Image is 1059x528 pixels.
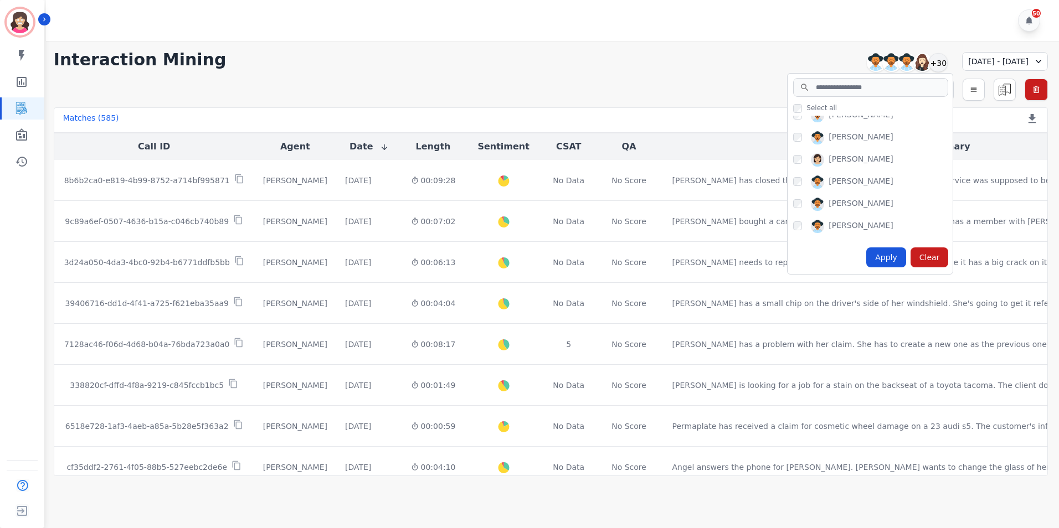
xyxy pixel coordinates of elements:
[345,462,371,473] div: [DATE]
[64,257,230,268] p: 3d24a050-4da3-4bc0-92b4-b6771ddfb5bb
[66,462,227,473] p: cf35ddf2-2761-4f05-88b5-527eebc2de6e
[411,339,456,350] div: 00:08:17
[280,140,310,153] button: Agent
[611,175,646,186] div: No Score
[70,380,224,391] p: 338820cf-dffd-4f8a-9219-c845fccb1bc5
[901,140,970,153] button: Call Summary
[552,339,586,350] div: 5
[552,298,586,309] div: No Data
[552,380,586,391] div: No Data
[829,220,893,233] div: [PERSON_NAME]
[552,175,586,186] div: No Data
[263,216,327,227] div: [PERSON_NAME]
[263,339,327,350] div: [PERSON_NAME]
[263,298,327,309] div: [PERSON_NAME]
[54,50,227,70] h1: Interaction Mining
[829,109,893,122] div: [PERSON_NAME]
[263,462,327,473] div: [PERSON_NAME]
[552,462,586,473] div: No Data
[263,380,327,391] div: [PERSON_NAME]
[1032,9,1041,18] div: 50
[611,216,646,227] div: No Score
[929,53,948,72] div: +30
[611,257,646,268] div: No Score
[411,421,456,432] div: 00:00:59
[411,380,456,391] div: 00:01:49
[416,140,451,153] button: Length
[477,140,529,153] button: Sentiment
[65,421,229,432] p: 6518e728-1af3-4aeb-a85a-5b28e5f363a2
[829,153,893,167] div: [PERSON_NAME]
[829,131,893,144] div: [PERSON_NAME]
[63,112,119,128] div: Matches ( 585 )
[345,216,371,227] div: [DATE]
[345,339,371,350] div: [DATE]
[829,198,893,211] div: [PERSON_NAME]
[345,175,371,186] div: [DATE]
[138,140,170,153] button: Call ID
[7,9,33,35] img: Bordered avatar
[806,103,837,112] span: Select all
[611,298,646,309] div: No Score
[556,140,582,153] button: CSAT
[345,380,371,391] div: [DATE]
[411,462,456,473] div: 00:04:10
[611,462,646,473] div: No Score
[64,339,229,350] p: 7128ac46-f06d-4d68-b04a-76bda723a0a0
[411,257,456,268] div: 00:06:13
[962,52,1048,71] div: [DATE] - [DATE]
[611,421,646,432] div: No Score
[552,421,586,432] div: No Data
[829,175,893,189] div: [PERSON_NAME]
[552,216,586,227] div: No Data
[911,247,949,267] div: Clear
[411,298,456,309] div: 00:04:04
[345,257,371,268] div: [DATE]
[611,339,646,350] div: No Score
[622,140,636,153] button: QA
[263,175,327,186] div: [PERSON_NAME]
[64,175,230,186] p: 8b6b2ca0-e819-4b99-8752-a714bf995871
[65,216,229,227] p: 9c89a6ef-0507-4636-b15a-c046cb740b89
[411,216,456,227] div: 00:07:02
[349,140,389,153] button: Date
[611,380,646,391] div: No Score
[866,247,906,267] div: Apply
[411,175,456,186] div: 00:09:28
[345,421,371,432] div: [DATE]
[263,421,327,432] div: [PERSON_NAME]
[65,298,229,309] p: 39406716-dd1d-4f41-a725-f621eba35aa9
[345,298,371,309] div: [DATE]
[552,257,586,268] div: No Data
[263,257,327,268] div: [PERSON_NAME]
